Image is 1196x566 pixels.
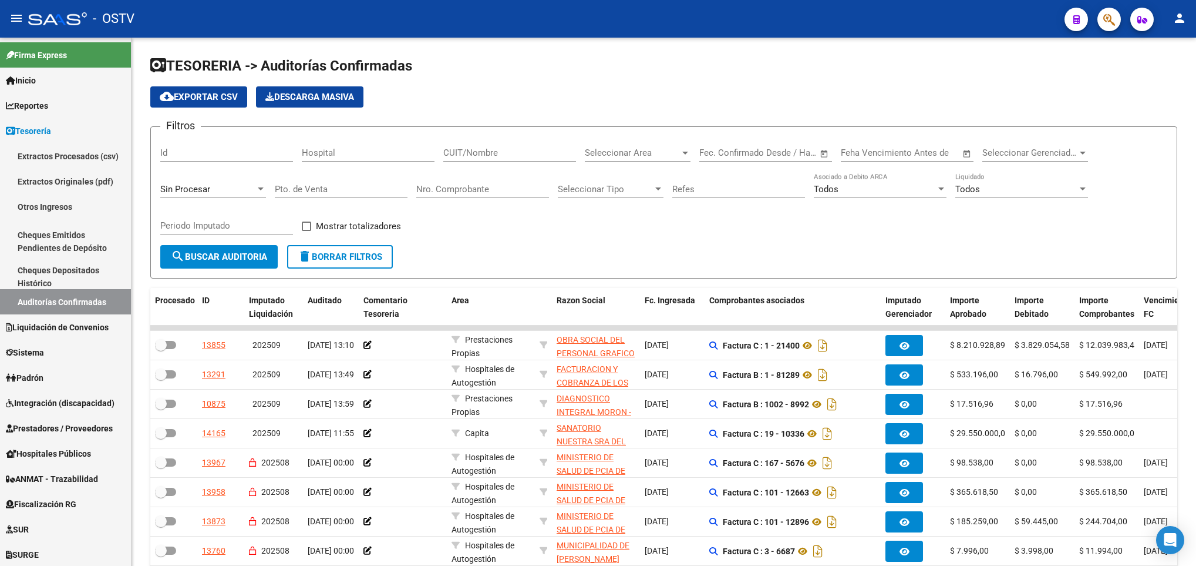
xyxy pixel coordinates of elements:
span: Hospitales de Autogestión [452,511,514,534]
span: Hospitales de Autogestión [452,364,514,387]
button: Exportar CSV [150,86,247,108]
span: [DATE] 13:49 [308,370,354,379]
span: $ 7.996,00 [950,546,989,555]
span: MINISTERIO DE SALUD DE PCIA DE BSAS [557,511,625,548]
strong: Factura C : 19 - 10336 [723,429,804,438]
span: Razon Social [557,296,605,305]
button: Buscar Auditoria [160,245,278,269]
span: Borrar Filtros [298,252,382,262]
datatable-header-cell: Razon Social [552,288,640,327]
datatable-header-cell: ID [197,288,244,327]
span: Reportes [6,99,48,112]
span: $ 12.039.983,47 [1079,340,1139,350]
span: Importe Aprobado [950,296,986,319]
span: Hospitales de Autogestión [452,541,514,564]
div: 13967 [202,456,225,470]
span: [DATE] [1144,517,1168,526]
span: FACTURACION Y COBRANZA DE LOS EFECTORES PUBLICOS S.E. [557,364,628,414]
datatable-header-cell: Area [447,288,535,327]
datatable-header-cell: Comentario Tesoreria [359,288,447,327]
span: OBRA SOCIAL DEL PERSONAL GRAFICO [557,335,635,358]
div: 13291 [202,368,225,381]
span: Tesorería [6,125,51,138]
datatable-header-cell: Importe Comprobantes [1074,288,1139,327]
mat-icon: cloud_download [160,89,174,103]
i: Descargar documento [824,483,840,502]
span: Hospitales Públicos [6,447,91,460]
span: Exportar CSV [160,92,238,102]
span: Sistema [6,346,44,359]
span: MINISTERIO DE SALUD DE PCIA DE BSAS [557,453,625,489]
button: Borrar Filtros [287,245,393,269]
span: [DATE] [645,370,669,379]
span: [DATE] 00:00 [308,458,354,467]
span: 202509 [252,399,281,408]
span: Fiscalización RG [6,498,76,511]
span: Integración (discapacidad) [6,397,114,410]
span: [DATE] [645,458,669,467]
span: ANMAT - Trazabilidad [6,473,98,485]
div: - 30708473428 [557,392,635,417]
datatable-header-cell: Comprobantes asociados [705,288,881,327]
span: Todos [955,184,980,195]
span: Vencimiento FC [1144,296,1191,319]
span: Prestadores / Proveedores [6,422,113,435]
span: Prestaciones Propias [452,394,513,417]
i: Descargar documento [824,513,840,531]
span: [DATE] [1144,546,1168,555]
span: 202508 [261,546,289,555]
div: 10875 [202,397,225,411]
div: 13958 [202,485,225,499]
div: - 30695504051 [557,421,635,446]
span: $ 365.618,50 [950,487,998,497]
span: MINISTERIO DE SALUD DE PCIA DE BSAS [557,482,625,518]
datatable-header-cell: Imputado Liquidación [244,288,303,327]
mat-icon: person [1173,11,1187,25]
span: Fc. Ingresada [645,296,695,305]
span: $ 17.516,96 [950,399,993,408]
span: 202508 [261,517,289,526]
input: Fecha inicio [699,148,747,158]
span: Seleccionar Area [585,148,680,158]
span: Comprobantes asociados [709,296,804,305]
span: Comentario Tesoreria [363,296,407,319]
span: Area [452,296,469,305]
span: [DATE] [645,399,669,408]
span: [DATE] 00:00 [308,546,354,555]
span: Seleccionar Gerenciador [982,148,1077,158]
span: Auditado [308,296,342,305]
mat-icon: menu [9,11,23,25]
span: $ 29.550.000,00 [1079,428,1139,438]
i: Descargar documento [810,542,826,561]
datatable-header-cell: Fc. Ingresada [640,288,705,327]
span: Hospitales de Autogestión [452,482,514,505]
span: $ 244.704,00 [1079,517,1127,526]
div: - 30715497456 [557,363,635,387]
span: Procesado [155,296,195,305]
span: $ 3.829.054,58 [1015,340,1070,350]
div: - 30626983398 [557,480,635,505]
span: [DATE] [645,546,669,555]
span: Liquidación de Convenios [6,321,109,334]
span: $ 0,00 [1015,399,1037,408]
span: Sin Procesar [160,184,210,195]
strong: Factura B : 1 - 81289 [723,370,800,380]
span: $ 17.516,96 [1079,399,1123,408]
span: 202508 [261,487,289,497]
div: - 30626983398 [557,451,635,475]
app-download-masive: Descarga masiva de comprobantes (adjuntos) [256,86,363,108]
span: [DATE] [1144,340,1168,350]
span: Hospitales de Autogestión [452,453,514,475]
span: $ 533.196,00 [950,370,998,379]
mat-icon: search [171,249,185,263]
span: $ 29.550.000,00 [950,428,1010,438]
span: [DATE] [645,428,669,438]
div: Open Intercom Messenger [1156,526,1184,554]
button: Open calendar [818,147,831,160]
h3: Filtros [160,118,201,134]
span: 202508 [261,458,289,467]
span: $ 11.994,00 [1079,546,1123,555]
span: [DATE] [1144,370,1168,379]
strong: Factura C : 3 - 6687 [723,547,795,556]
span: MUNICIPALIDAD DE [PERSON_NAME] [557,541,629,564]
